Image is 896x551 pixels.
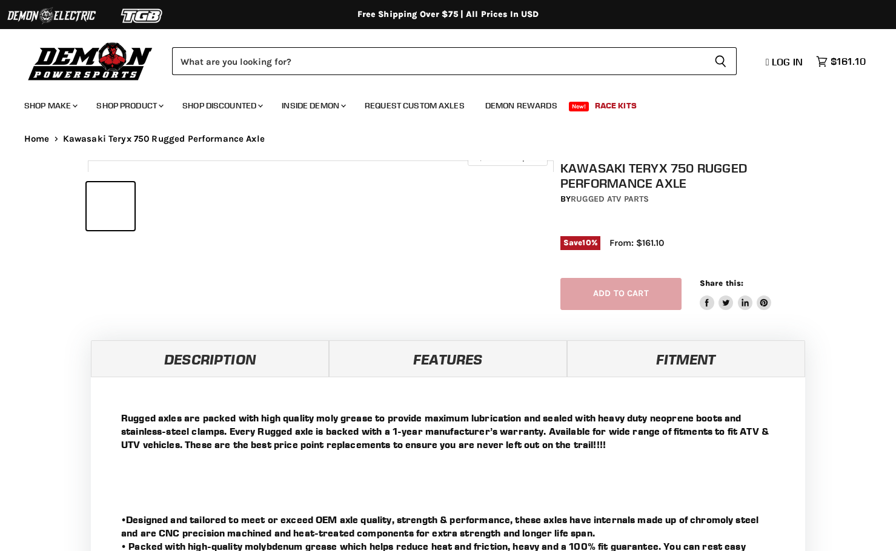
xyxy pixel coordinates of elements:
a: Inside Demon [273,93,353,118]
span: Kawasaki Teryx 750 Rugged Performance Axle [63,134,265,144]
button: Kawasaki Teryx 750 Rugged Performance Axle thumbnail [87,182,134,230]
aside: Share this: [700,278,772,310]
a: Race Kits [586,93,646,118]
div: by [560,193,815,206]
span: Click to expand [474,153,541,162]
a: Log in [760,56,810,67]
a: Shop Make [15,93,85,118]
a: Description [91,340,329,377]
img: Demon Powersports [24,39,157,82]
a: Features [329,340,567,377]
a: Fitment [567,340,805,377]
form: Product [172,47,737,75]
span: Save % [560,236,600,249]
span: New! [569,102,589,111]
button: Search [705,47,737,75]
ul: Main menu [15,88,863,118]
img: Demon Electric Logo 2 [6,4,97,27]
h1: Kawasaki Teryx 750 Rugged Performance Axle [560,160,815,191]
span: Share this: [700,279,743,288]
p: Rugged axles are packed with high quality moly grease to provide maximum lubrication and sealed w... [121,411,775,451]
a: Rugged ATV Parts [571,194,649,204]
button: Kawasaki Teryx 750 Rugged Performance Axle thumbnail [190,182,237,230]
a: Demon Rewards [476,93,566,118]
a: Request Custom Axles [356,93,474,118]
button: Kawasaki Teryx 750 Rugged Performance Axle thumbnail [138,182,186,230]
span: $161.10 [831,56,866,67]
span: From: $161.10 [609,237,664,248]
span: 10 [582,238,591,247]
a: Shop Product [87,93,171,118]
a: Home [24,134,50,144]
span: Log in [772,56,803,68]
input: Search [172,47,705,75]
a: Shop Discounted [173,93,270,118]
a: $161.10 [810,53,872,70]
img: TGB Logo 2 [97,4,188,27]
